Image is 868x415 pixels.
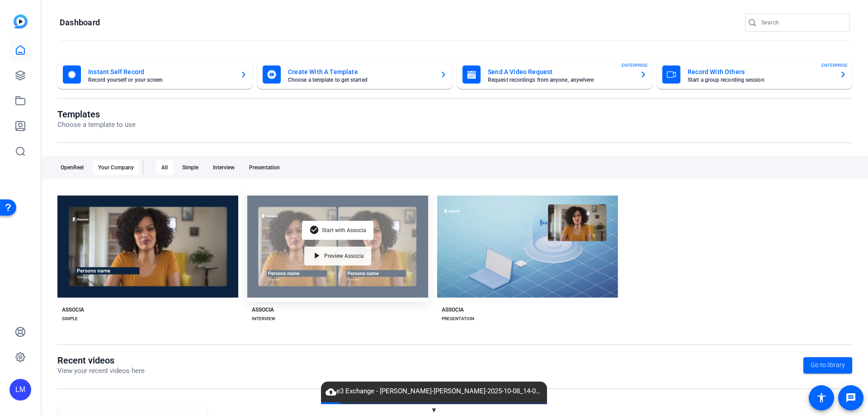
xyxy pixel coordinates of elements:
[622,62,648,69] span: ENTERPRISE
[57,366,145,376] p: View your recent videos here
[761,17,843,28] input: Search
[816,392,827,403] mat-icon: accessibility
[325,387,336,397] mat-icon: cloud_upload
[657,60,852,89] button: Record With OthersStart a group recording sessionENTERPRISE
[208,160,240,175] div: Interview
[311,251,322,261] mat-icon: play_arrow
[244,160,285,175] div: Presentation
[57,120,136,130] p: Choose a template to use
[177,160,204,175] div: Simple
[324,253,364,259] span: Preview Associa
[156,160,173,175] div: All
[288,66,433,77] mat-card-title: Create With A Template
[457,60,652,89] button: Send A Video RequestRequest recordings from anyone, anywhereENTERPRISE
[88,77,233,83] mat-card-subtitle: Record yourself or your screen
[488,77,632,83] mat-card-subtitle: Request recordings from anyone, anywhere
[811,360,845,370] span: Go to library
[322,228,366,233] span: Start with Associa
[309,225,320,236] mat-icon: check_circle
[57,109,136,120] h1: Templates
[252,306,274,313] div: ASSOCIA
[93,160,139,175] div: Your Company
[431,406,438,414] span: ▼
[14,14,28,28] img: blue-gradient.svg
[442,306,464,313] div: ASSOCIA
[9,379,31,401] div: LM
[442,315,474,322] div: PRESENTATION
[845,392,856,403] mat-icon: message
[62,306,84,313] div: ASSOCIA
[803,357,852,373] a: Go to library
[60,17,100,28] h1: Dashboard
[57,60,253,89] button: Instant Self RecordRecord yourself or your screen
[288,77,433,83] mat-card-subtitle: Choose a template to get started
[55,160,89,175] div: OpenReel
[252,315,275,322] div: INTERVIEW
[821,62,848,69] span: ENTERPRISE
[321,386,547,397] span: e3 Exchange - [PERSON_NAME]-[PERSON_NAME]-2025-10-08_14-05-00-908-1.webm
[688,77,832,83] mat-card-subtitle: Start a group recording session
[88,66,233,77] mat-card-title: Instant Self Record
[257,60,453,89] button: Create With A TemplateChoose a template to get started
[62,315,78,322] div: SIMPLE
[688,66,832,77] mat-card-title: Record With Others
[488,66,632,77] mat-card-title: Send A Video Request
[57,355,145,366] h1: Recent videos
